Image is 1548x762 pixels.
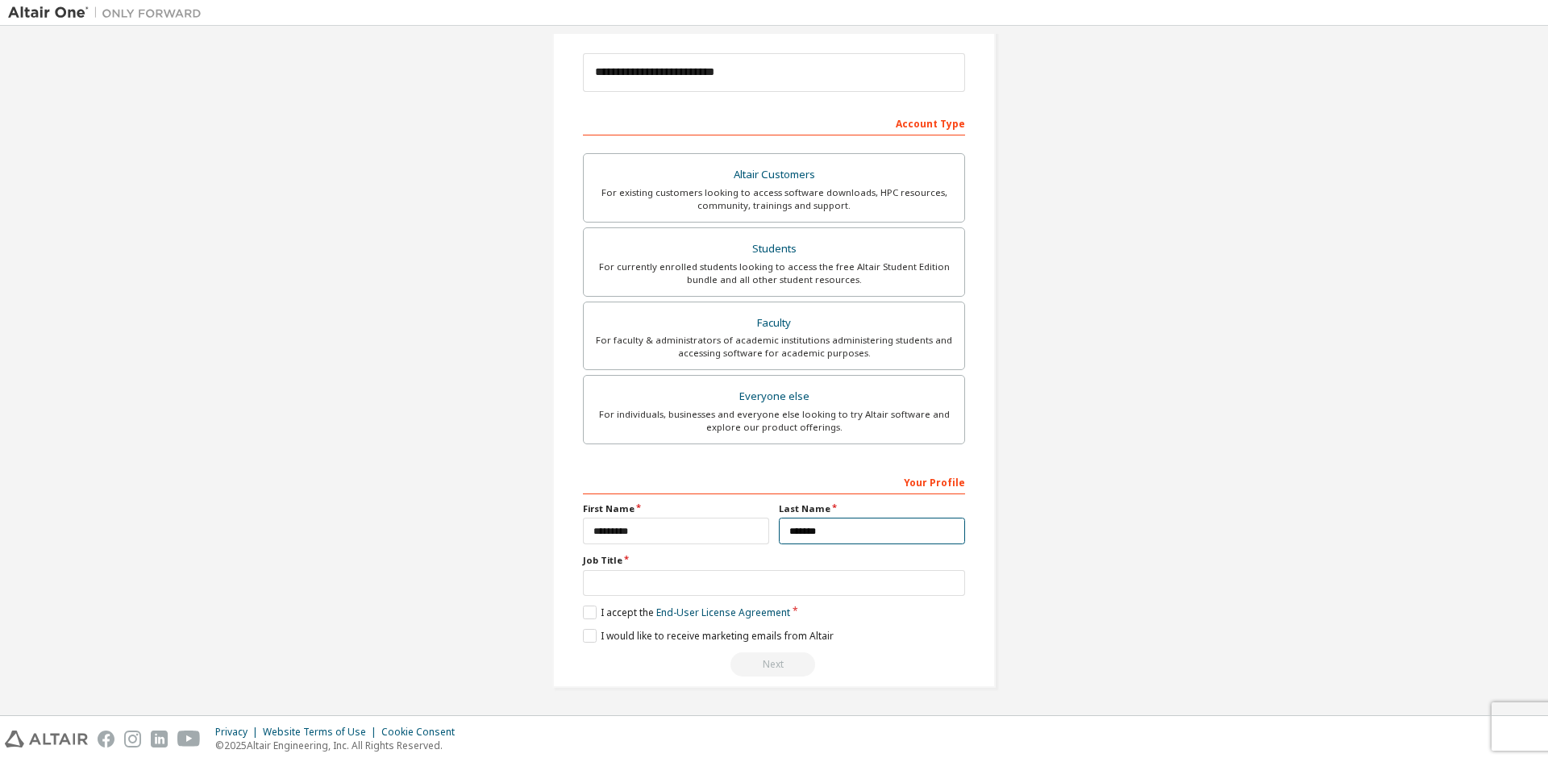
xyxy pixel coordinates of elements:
img: Altair One [8,5,210,21]
img: altair_logo.svg [5,731,88,747]
p: © 2025 Altair Engineering, Inc. All Rights Reserved. [215,739,464,752]
div: Cookie Consent [381,726,464,739]
div: Account Type [583,110,965,135]
label: First Name [583,502,769,515]
div: Students [593,238,955,260]
label: I accept the [583,606,790,619]
img: facebook.svg [98,731,114,747]
div: Your Profile [583,468,965,494]
div: Website Terms of Use [263,726,381,739]
label: Job Title [583,554,965,567]
div: Faculty [593,312,955,335]
img: instagram.svg [124,731,141,747]
div: For individuals, businesses and everyone else looking to try Altair software and explore our prod... [593,408,955,434]
div: For currently enrolled students looking to access the free Altair Student Edition bundle and all ... [593,260,955,286]
label: Last Name [779,502,965,515]
img: youtube.svg [177,731,201,747]
div: Read and acccept EULA to continue [583,652,965,677]
div: Altair Customers [593,164,955,186]
div: Privacy [215,726,263,739]
a: End-User License Agreement [656,606,790,619]
div: For faculty & administrators of academic institutions administering students and accessing softwa... [593,334,955,360]
div: For existing customers looking to access software downloads, HPC resources, community, trainings ... [593,186,955,212]
div: Everyone else [593,385,955,408]
label: I would like to receive marketing emails from Altair [583,629,834,643]
img: linkedin.svg [151,731,168,747]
